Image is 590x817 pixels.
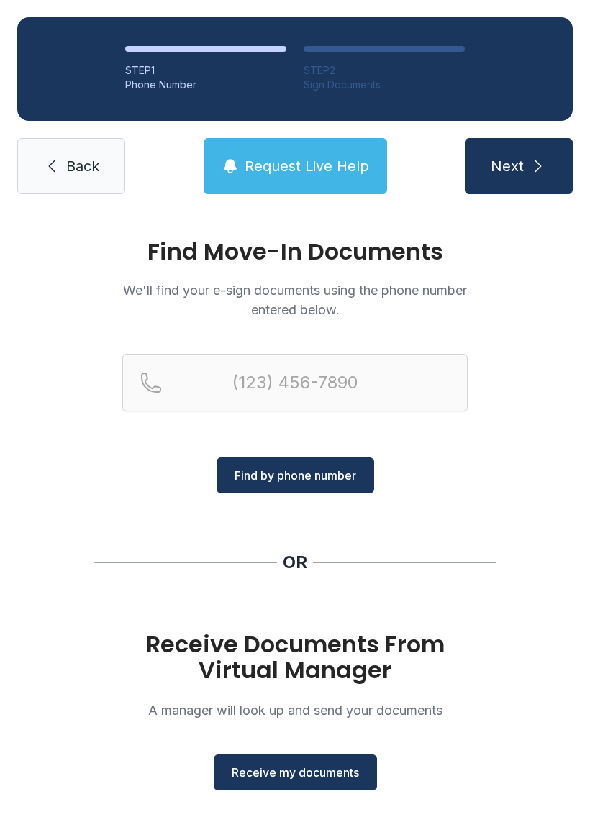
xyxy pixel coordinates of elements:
[122,631,468,683] h1: Receive Documents From Virtual Manager
[66,156,99,176] span: Back
[235,467,356,484] span: Find by phone number
[283,551,307,574] div: OR
[122,280,468,319] p: We'll find your e-sign documents using the phone number entered below.
[125,78,286,92] div: Phone Number
[122,354,468,411] input: Reservation phone number
[304,63,465,78] div: STEP 2
[245,156,369,176] span: Request Live Help
[122,240,468,263] h1: Find Move-In Documents
[232,764,359,781] span: Receive my documents
[491,156,524,176] span: Next
[304,78,465,92] div: Sign Documents
[122,700,468,720] p: A manager will look up and send your documents
[125,63,286,78] div: STEP 1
